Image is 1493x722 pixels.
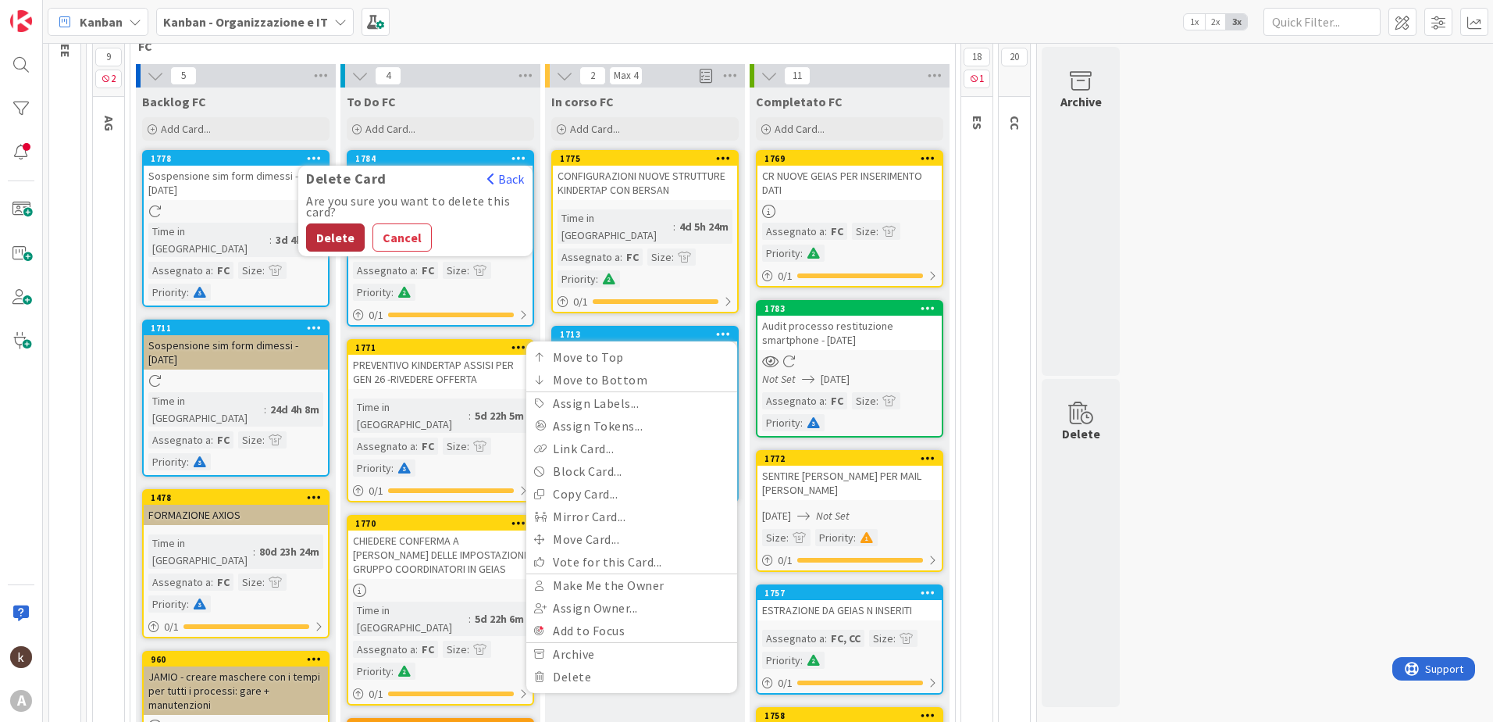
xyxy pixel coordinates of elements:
[170,66,197,85] span: 5
[467,438,469,455] span: :
[148,392,264,427] div: Time in [GEOGRAPHIC_DATA]
[391,663,394,680] span: :
[1205,14,1226,30] span: 2x
[353,459,391,477] div: Priority
[526,483,737,506] a: Copy Card...
[348,516,533,531] div: 1770
[213,262,233,279] div: FC
[144,491,328,505] div: 1478
[95,70,122,88] span: 2
[762,223,825,240] div: Assegnato a
[815,529,853,546] div: Priority
[415,262,418,279] span: :
[784,66,811,85] span: 11
[262,262,265,279] span: :
[1001,48,1028,66] span: 20
[148,453,187,470] div: Priority
[526,643,737,666] a: Archive
[1226,14,1247,30] span: 3x
[762,414,800,431] div: Priority
[526,597,737,620] a: Assign Owner...
[348,306,533,325] div: 0/1
[151,323,328,334] div: 1711
[596,270,598,288] span: :
[893,630,896,647] span: :
[469,610,471,627] span: :
[756,150,943,288] a: 1769CR NUOVE GEIAS PER INSERIMENTO DATIAssegnato a:FCSize:Priority:0/1
[144,667,328,715] div: JAMIO - creare maschere con i tempi per tutti i processi: gare + manutenzioni
[579,66,606,85] span: 2
[757,302,942,350] div: 1783Audit processo restituzione smartphone - [DATE]
[238,262,262,279] div: Size
[365,122,415,136] span: Add Card...
[876,392,878,409] span: :
[964,70,990,88] span: 1
[148,574,211,591] div: Assegnato a
[348,355,533,389] div: PREVENTIVO KINDERTAP ASSISI PER GEN 26 -RIVEDERE OFFERTA
[526,666,737,688] a: Delete
[757,452,942,500] div: 1772SENTIRE [PERSON_NAME] PER MAIL [PERSON_NAME]
[262,574,265,591] span: :
[553,152,737,166] div: 1775
[144,335,328,370] div: Sospensione sim form dimessi - [DATE]
[757,152,942,200] div: 1769CR NUOVE GEIAS PER INSERIMENTO DATI
[353,284,391,301] div: Priority
[353,663,391,680] div: Priority
[443,641,467,658] div: Size
[33,2,71,21] span: Support
[675,218,732,235] div: 4d 5h 24m
[1062,424,1100,443] div: Delete
[756,300,943,438] a: 1783Audit processo restituzione smartphone - [DATE]Not Set[DATE]Assegnato a:FCSize:Priority:
[756,450,943,572] a: 1772SENTIRE [PERSON_NAME] PER MAIL [PERSON_NAME][DATE]Not SetSize:Priority:0/1
[348,341,533,355] div: 1771
[560,153,737,164] div: 1775
[355,518,533,529] div: 1770
[353,641,415,658] div: Assegnato a
[163,14,328,30] b: Kanban - Organizzazione e IT
[348,516,533,579] div: 1770CHIEDERE CONFERMA A [PERSON_NAME] DELLE IMPOSTAZIONI GRUPPO COORDINATORI IN GEIAS
[211,262,213,279] span: :
[353,399,469,433] div: Time in [GEOGRAPHIC_DATA]
[306,195,525,217] div: Are you sure you want to delete this card?
[1060,92,1102,111] div: Archive
[266,401,323,418] div: 24d 4h 8m
[264,401,266,418] span: :
[211,431,213,449] span: :
[415,641,418,658] span: :
[262,431,265,449] span: :
[757,152,942,166] div: 1769
[469,407,471,424] span: :
[526,392,737,415] a: Assign Labels...
[853,529,856,546] span: :
[558,248,620,266] div: Assegnato a
[560,329,737,340] div: 1713
[348,531,533,579] div: CHIEDERE CONFERMA A [PERSON_NAME] DELLE IMPOSTAZIONI GRUPPO COORDINATORI IN GEIAS
[102,116,117,131] span: AG
[526,438,737,460] a: Link Card...
[821,371,850,388] span: [DATE]
[827,392,847,409] div: FC
[825,630,827,647] span: :
[764,153,942,164] div: 1769
[255,543,323,560] div: 80d 23h 24m
[471,407,528,424] div: 5d 22h 5m
[144,491,328,525] div: 1478FORMAZIONE AXIOS
[187,453,189,470] span: :
[756,584,943,695] a: 1757ESTRAZIONE DA GEIAS N INSERITIAssegnato a:FC, CCSize:Priority:0/1
[418,262,438,279] div: FC
[614,72,638,80] div: Max 4
[757,466,942,500] div: SENTIRE [PERSON_NAME] PER MAIL [PERSON_NAME]
[1263,8,1381,36] input: Quick Filter...
[142,320,330,477] a: 1711Sospensione sim form dimessi - [DATE]Time in [GEOGRAPHIC_DATA]:24d 4h 8mAssegnato a:FCSize:Pr...
[762,529,786,546] div: Size
[95,48,122,66] span: 9
[369,307,383,323] span: 0 / 1
[348,152,533,200] div: 1784Delete CardBackAre you sure you want to delete this card?DeleteCancel20 TEL DA REIMPOSTARE A ...
[970,116,985,130] span: ES
[1007,116,1023,130] span: CC
[757,266,942,286] div: 0/1
[757,302,942,316] div: 1783
[211,574,213,591] span: :
[757,674,942,693] div: 0/1
[148,431,211,449] div: Assegnato a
